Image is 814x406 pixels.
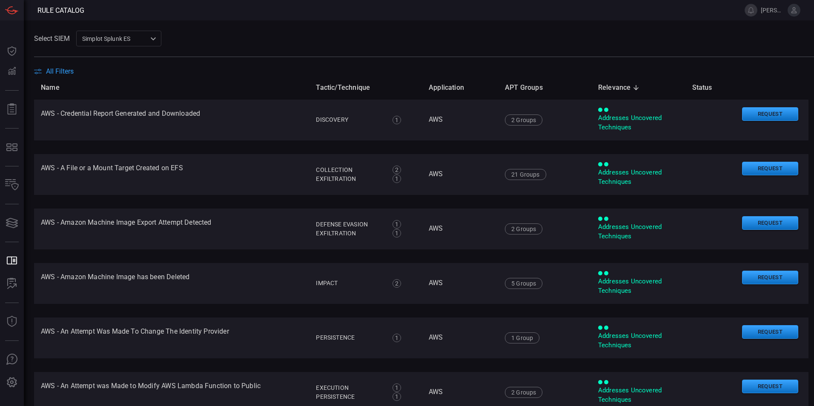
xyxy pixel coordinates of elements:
div: 2 Groups [505,223,542,234]
button: Inventory [2,175,22,195]
td: AWS - Amazon Machine Image has been Deleted [34,263,309,304]
div: 1 [393,174,401,183]
td: AWS [422,154,498,195]
td: AWS - An Attempt Was Made To Change The Identity Provider [34,317,309,358]
div: Exfiltration [316,229,383,238]
div: Persistence [316,333,383,342]
td: AWS [422,100,498,140]
div: Collection [316,166,383,174]
button: MITRE - Detection Posture [2,137,22,157]
button: Dashboard [2,41,22,61]
div: 2 [393,279,401,288]
td: AWS - Credential Report Generated and Downloaded [34,100,309,140]
div: 1 [393,383,401,392]
button: ALERT ANALYSIS [2,274,22,294]
span: Rule Catalog [37,6,84,14]
td: AWS [422,317,498,358]
div: 21 Groups [505,169,546,180]
div: Addresses Uncovered Techniques [598,168,679,186]
span: Relevance [598,83,642,93]
button: Request [742,216,798,230]
td: AWS [422,263,498,304]
button: Preferences [2,372,22,393]
button: Request [742,325,798,339]
div: Addresses Uncovered Techniques [598,332,679,350]
div: Addresses Uncovered Techniques [598,386,679,404]
div: 1 [393,229,401,237]
label: Select SIEM [34,34,70,43]
span: Application [429,83,475,93]
button: Detections [2,61,22,82]
div: 1 [393,392,401,401]
div: 2 Groups [505,114,542,126]
button: Request [742,162,798,176]
div: Addresses Uncovered Techniques [598,114,679,132]
button: Threat Intelligence [2,312,22,332]
td: AWS [422,209,498,249]
th: APT Groups [498,75,591,100]
button: Request [742,380,798,394]
span: Name [41,83,71,93]
div: Execution [316,383,383,392]
div: 2 [393,166,401,174]
button: Ask Us A Question [2,349,22,370]
button: Reports [2,99,22,120]
div: Addresses Uncovered Techniques [598,223,679,241]
span: Status [692,83,723,93]
button: Request [742,107,798,121]
div: 5 Groups [505,278,542,289]
button: Request [742,271,798,285]
div: 1 [393,334,401,342]
div: Defense Evasion [316,220,383,229]
th: Tactic/Technique [309,75,422,100]
button: All Filters [34,67,74,75]
div: Impact [316,279,383,288]
div: Discovery [316,115,383,124]
div: Addresses Uncovered Techniques [598,277,679,295]
div: 1 [393,116,401,124]
td: AWS - A File or a Mount Target Created on EFS [34,154,309,195]
div: Exfiltration [316,174,383,183]
td: AWS - Amazon Machine Image Export Attempt Detected [34,209,309,249]
span: [PERSON_NAME].[PERSON_NAME] [761,7,784,14]
p: Simplot Splunk ES [82,34,148,43]
button: Cards [2,213,22,233]
div: 1 Group [505,332,539,343]
div: 1 [393,220,401,229]
div: Persistence [316,392,383,401]
div: 2 Groups [505,387,542,398]
span: All Filters [46,67,74,75]
button: Rule Catalog [2,251,22,271]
